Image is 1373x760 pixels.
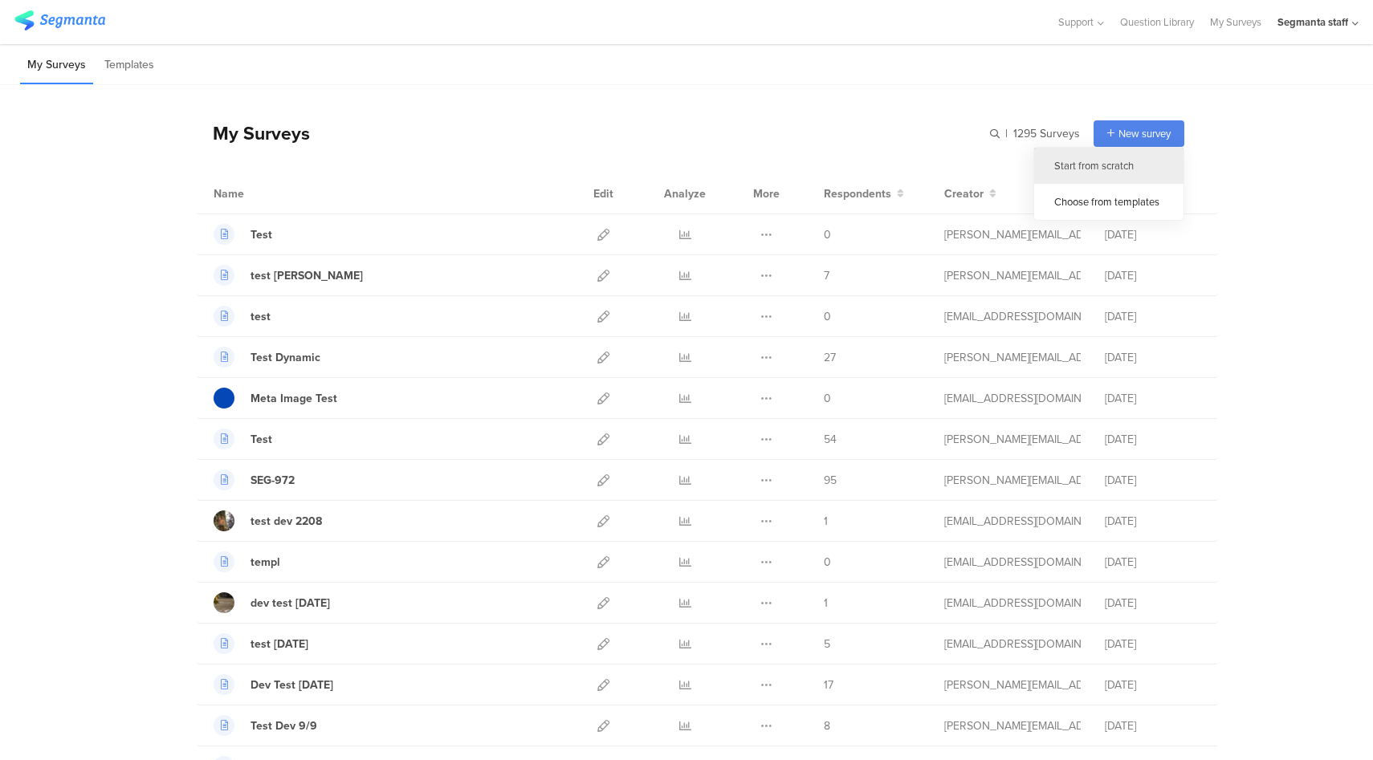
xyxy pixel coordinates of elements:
[944,185,996,202] button: Creator
[214,185,310,202] div: Name
[824,308,831,325] span: 0
[251,226,272,243] div: Test
[1105,308,1201,325] div: [DATE]
[824,717,830,734] span: 8
[824,472,837,489] span: 95
[14,10,105,30] img: segmanta logo
[197,120,310,147] div: My Surveys
[251,595,330,612] div: dev test 9 sep 25
[251,390,337,407] div: Meta Image Test
[944,472,1081,489] div: raymund@segmanta.com
[824,267,829,284] span: 7
[824,636,830,652] span: 5
[944,677,1081,693] div: riel@segmanta.com
[1105,554,1201,571] div: [DATE]
[214,715,317,736] a: Test Dev 9/9
[214,551,280,572] a: templ
[824,431,837,448] span: 54
[251,717,317,734] div: Test Dev 9/9
[1105,636,1201,652] div: [DATE]
[1277,14,1348,30] div: Segmanta staff
[1105,595,1201,612] div: [DATE]
[214,388,337,408] a: Meta Image Test
[944,595,1081,612] div: eliran@segmanta.com
[1105,267,1201,284] div: [DATE]
[251,677,333,693] div: Dev Test 9.9.25
[214,674,333,695] a: Dev Test [DATE]
[1105,431,1201,448] div: [DATE]
[1105,513,1201,530] div: [DATE]
[944,267,1081,284] div: riel@segmanta.com
[1105,349,1201,366] div: [DATE]
[824,595,828,612] span: 1
[214,265,363,286] a: test [PERSON_NAME]
[944,390,1081,407] div: svyatoslav@segmanta.com
[251,513,322,530] div: test dev 2208
[1034,184,1184,220] div: Choose from templates
[1118,126,1171,141] span: New survey
[214,347,320,368] a: Test Dynamic
[944,636,1081,652] div: channelle@segmanta.com
[251,308,271,325] div: test
[824,677,833,693] span: 17
[251,554,280,571] div: templ
[1013,125,1080,142] span: 1295 Surveys
[944,226,1081,243] div: riel@segmanta.com
[214,592,330,613] a: dev test [DATE]
[824,554,831,571] span: 0
[214,469,295,490] a: SEG-972
[214,510,322,531] a: test dev 2208
[251,431,272,448] div: Test
[824,349,836,366] span: 27
[251,267,363,284] div: test riel
[586,173,621,213] div: Edit
[1105,472,1201,489] div: [DATE]
[1105,390,1201,407] div: [DATE]
[214,306,271,327] a: test
[1105,717,1201,734] div: [DATE]
[1058,14,1094,30] span: Support
[1003,125,1010,142] span: |
[214,429,272,449] a: Test
[661,173,709,213] div: Analyze
[251,349,320,366] div: Test Dynamic
[749,173,784,213] div: More
[944,185,984,202] span: Creator
[251,636,308,652] div: test 9.9.25
[824,390,831,407] span: 0
[944,431,1081,448] div: raymund@segmanta.com
[944,554,1081,571] div: eliran@segmanta.com
[20,47,93,84] li: My Surveys
[1034,148,1184,184] div: Start from scratch
[1105,226,1201,243] div: [DATE]
[824,185,891,202] span: Respondents
[214,224,272,245] a: Test
[251,472,295,489] div: SEG-972
[944,308,1081,325] div: gillat@segmanta.com
[824,513,828,530] span: 1
[1105,677,1201,693] div: [DATE]
[824,226,831,243] span: 0
[214,633,308,654] a: test [DATE]
[944,349,1081,366] div: raymund@segmanta.com
[97,47,161,84] li: Templates
[824,185,904,202] button: Respondents
[944,513,1081,530] div: eliran@segmanta.com
[944,717,1081,734] div: raymund@segmanta.com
